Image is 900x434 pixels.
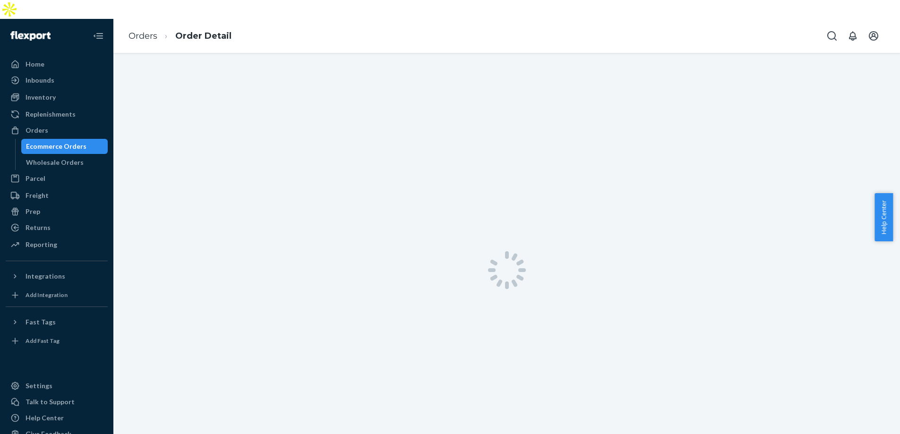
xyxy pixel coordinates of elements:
button: Talk to Support [6,394,108,409]
a: Ecommerce Orders [21,139,108,154]
div: Inventory [26,93,56,102]
div: Home [26,60,44,69]
ol: breadcrumbs [121,22,239,50]
div: Add Fast Tag [26,337,60,345]
div: Replenishments [26,110,76,119]
a: Replenishments [6,107,108,122]
div: Reporting [26,240,57,249]
a: Orders [129,31,157,41]
a: Home [6,57,108,72]
button: Help Center [874,193,893,241]
button: Close Navigation [89,26,108,45]
button: Integrations [6,269,108,284]
a: Inventory [6,90,108,105]
div: Orders [26,126,48,135]
div: Settings [26,381,52,391]
a: Settings [6,378,108,393]
img: Flexport logo [10,31,51,41]
button: Open notifications [843,26,862,45]
div: Help Center [26,413,64,423]
a: Prep [6,204,108,219]
a: Add Fast Tag [6,333,108,349]
div: Parcel [26,174,45,183]
div: Fast Tags [26,317,56,327]
div: Freight [26,191,49,200]
div: Prep [26,207,40,216]
a: Parcel [6,171,108,186]
div: Ecommerce Orders [26,142,86,151]
div: Wholesale Orders [26,158,84,167]
a: Returns [6,220,108,235]
a: Order Detail [175,31,231,41]
a: Wholesale Orders [21,155,108,170]
button: Open Search Box [823,26,841,45]
a: Inbounds [6,73,108,88]
a: Orders [6,123,108,138]
button: Open account menu [864,26,883,45]
a: Freight [6,188,108,203]
a: Help Center [6,410,108,425]
div: Add Integration [26,291,68,299]
button: Fast Tags [6,315,108,330]
div: Integrations [26,272,65,281]
a: Reporting [6,237,108,252]
div: Inbounds [26,76,54,85]
div: Talk to Support [26,397,75,407]
div: Returns [26,223,51,232]
a: Add Integration [6,288,108,303]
